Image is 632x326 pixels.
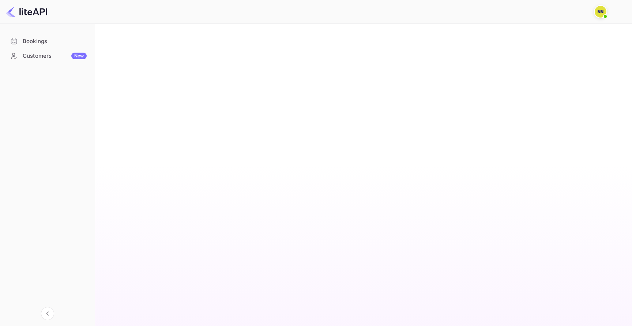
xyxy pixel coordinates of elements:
img: N/A N/A [595,6,606,18]
a: Bookings [4,34,90,48]
div: New [71,53,87,59]
img: LiteAPI logo [6,6,47,18]
div: Bookings [4,34,90,49]
div: Customers [23,52,87,60]
div: Bookings [23,37,87,46]
button: Collapse navigation [41,307,54,320]
a: CustomersNew [4,49,90,62]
